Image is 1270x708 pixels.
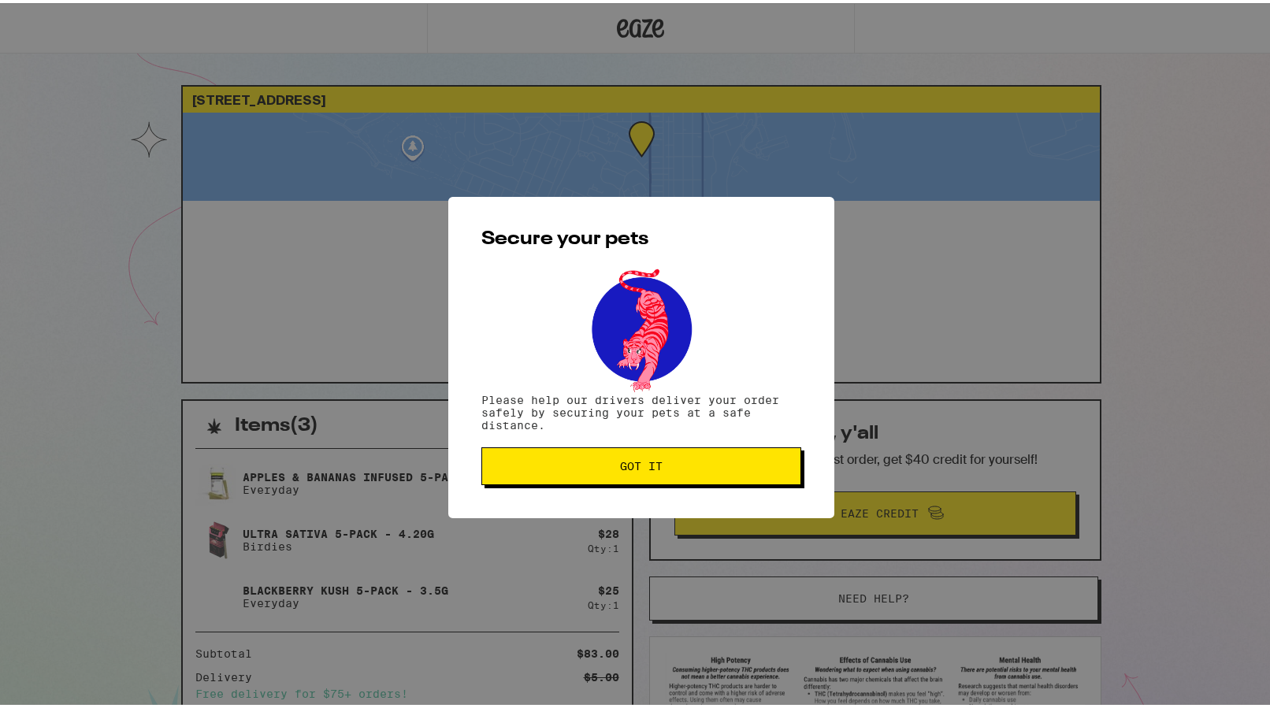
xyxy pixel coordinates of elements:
p: Please help our drivers deliver your order safely by securing your pets at a safe distance. [481,391,801,428]
button: Got it [481,444,801,482]
span: Hi. Need any help? [9,11,113,24]
img: pets [577,261,706,391]
h2: Secure your pets [481,227,801,246]
span: Got it [620,458,663,469]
